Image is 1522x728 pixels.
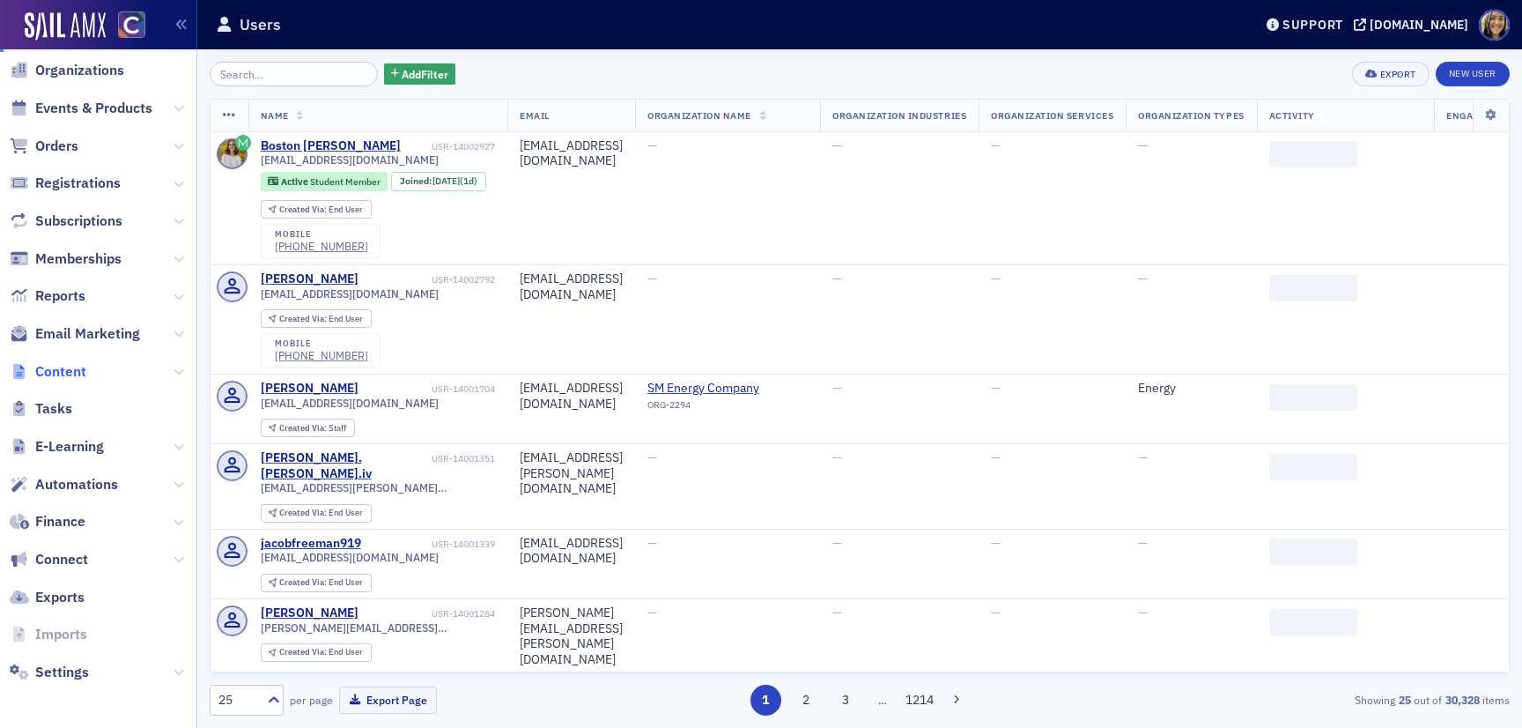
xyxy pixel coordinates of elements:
[403,141,495,152] div: USR-14002927
[1269,384,1357,411] span: ‌
[279,422,329,434] span: Created Via :
[261,551,439,564] span: [EMAIL_ADDRESS][DOMAIN_NAME]
[391,172,486,191] div: Joined: 2025-08-20 00:00:00
[35,399,72,419] span: Tasks
[361,383,495,395] div: USR-14001704
[520,138,623,169] div: [EMAIL_ADDRESS][DOMAIN_NAME]
[832,380,842,396] span: —
[261,172,388,191] div: Active: Active: Student Member
[10,625,87,644] a: Imports
[361,608,495,620] div: USR-14001284
[647,381,808,397] a: SM Energy Company
[35,475,118,494] span: Automations
[750,685,781,716] button: 1
[1138,449,1148,465] span: —
[310,175,380,188] span: Student Member
[261,419,355,437] div: Created Via: Staff
[1089,692,1510,708] div: Showing out of items
[10,512,85,531] a: Finance
[384,63,456,85] button: AddFilter
[261,397,439,410] span: [EMAIL_ADDRESS][DOMAIN_NAME]
[10,99,152,118] a: Events & Products
[10,174,121,193] a: Registrations
[991,535,1001,551] span: —
[1138,271,1148,286] span: —
[432,453,495,464] div: USR-14001351
[832,137,842,153] span: —
[210,62,378,86] input: Search…
[279,507,329,518] span: Created Via :
[261,271,358,287] div: [PERSON_NAME]
[10,324,140,344] a: Email Marketing
[832,535,842,551] span: —
[261,200,372,219] div: Created Via: End User
[1138,381,1244,397] div: Energy
[1282,17,1343,33] div: Support
[279,204,329,215] span: Created Via :
[35,625,87,644] span: Imports
[279,576,329,588] span: Created Via :
[261,605,358,621] a: [PERSON_NAME]
[261,536,361,552] div: jacobfreeman919
[432,175,460,187] span: [DATE]
[361,274,495,286] div: USR-14002792
[1138,109,1244,122] span: Organization Types
[1380,70,1416,79] div: Export
[118,11,145,39] img: SailAMX
[10,212,122,231] a: Subscriptions
[432,175,477,187] div: (1d)
[10,61,124,80] a: Organizations
[1138,605,1148,620] span: —
[261,109,289,122] span: Name
[261,504,372,523] div: Created Via: End User
[10,137,78,156] a: Orders
[1138,137,1148,153] span: —
[1395,692,1414,708] strong: 25
[218,691,257,709] div: 25
[647,137,657,153] span: —
[991,271,1001,286] span: —
[991,109,1113,122] span: Organization Services
[10,286,85,306] a: Reports
[261,450,429,481] a: [PERSON_NAME].[PERSON_NAME].iv
[261,381,358,397] a: [PERSON_NAME]
[275,240,368,253] a: [PHONE_NUMBER]
[35,286,85,306] span: Reports
[35,324,140,344] span: Email Marketing
[1436,62,1510,86] a: New User
[1479,10,1510,41] span: Profile
[261,621,496,635] span: [PERSON_NAME][EMAIL_ADDRESS][PERSON_NAME][DOMAIN_NAME]
[106,11,145,41] a: View Homepage
[1269,109,1315,122] span: Activity
[832,449,842,465] span: —
[870,692,895,708] span: …
[35,61,124,80] span: Organizations
[261,138,401,154] div: Boston [PERSON_NAME]
[1352,62,1429,86] button: Export
[35,212,122,231] span: Subscriptions
[279,578,363,588] div: End User
[261,643,372,662] div: Created Via: End User
[364,539,495,550] div: USR-14001339
[647,271,657,286] span: —
[647,605,657,620] span: —
[1269,539,1357,565] span: ‌
[1269,609,1357,635] span: ‌
[339,687,437,714] button: Export Page
[275,229,368,240] div: mobile
[10,249,122,269] a: Memberships
[647,449,657,465] span: —
[1370,17,1468,33] div: [DOMAIN_NAME]
[991,380,1001,396] span: —
[402,66,448,82] span: Add Filter
[275,349,368,362] a: [PHONE_NUMBER]
[35,99,152,118] span: Events & Products
[279,648,363,657] div: End User
[10,663,89,682] a: Settings
[520,450,623,497] div: [EMAIL_ADDRESS][PERSON_NAME][DOMAIN_NAME]
[35,588,85,607] span: Exports
[1442,692,1482,708] strong: 30,328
